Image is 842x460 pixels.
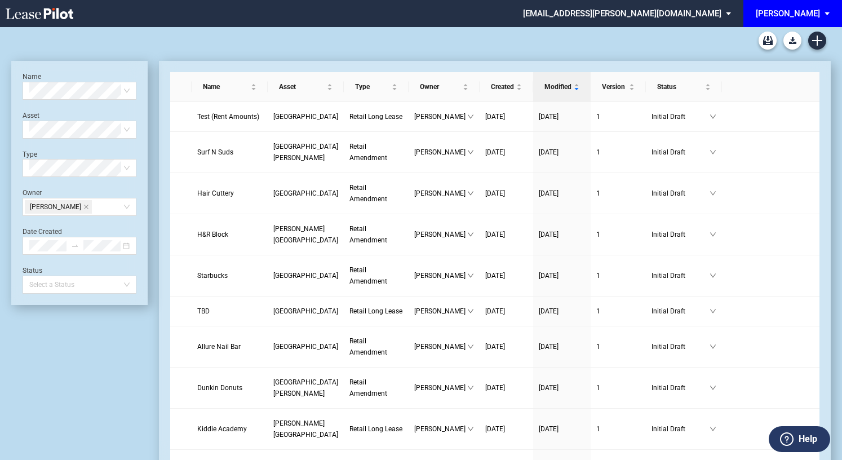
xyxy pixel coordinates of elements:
a: Retail Long Lease [349,111,403,122]
span: Hair Cuttery [197,189,234,197]
span: [DATE] [539,272,559,280]
a: [DATE] [539,382,585,393]
a: 1 [596,423,641,435]
a: Hair Cuttery [197,188,262,199]
a: [DATE] [485,270,528,281]
span: Allure Nail Bar [197,343,241,351]
span: [PERSON_NAME] [414,341,467,352]
span: [PERSON_NAME] [414,229,467,240]
th: Type [344,72,409,102]
span: [PERSON_NAME] [414,270,467,281]
a: Surf N Suds [197,147,262,158]
a: 1 [596,270,641,281]
button: Help [769,426,830,452]
span: Initial Draft [652,382,709,393]
a: [GEOGRAPHIC_DATA] [273,341,338,352]
span: [PERSON_NAME] [414,147,467,158]
span: Starbucks [197,272,228,280]
th: Modified [533,72,591,102]
span: [DATE] [539,343,559,351]
span: Asset [279,81,325,92]
md-menu: Download Blank Form List [780,32,805,50]
span: [PERSON_NAME] [414,188,467,199]
span: Retail Long Lease [349,425,402,433]
span: down [467,149,474,156]
a: [DATE] [485,382,528,393]
span: Neelsville Village Center [273,272,338,280]
a: 1 [596,341,641,352]
span: Name [203,81,249,92]
span: 1 [596,231,600,238]
span: Initial Draft [652,270,709,281]
span: 1 [596,148,600,156]
a: Archive [759,32,777,50]
span: Initial Draft [652,229,709,240]
span: 1 [596,189,600,197]
span: Retail Amendment [349,266,387,285]
a: [GEOGRAPHIC_DATA][PERSON_NAME] [273,377,338,399]
span: Van Dorn Plaza [273,419,338,439]
span: down [467,231,474,238]
span: [DATE] [539,425,559,433]
span: down [710,426,716,432]
a: [DATE] [485,341,528,352]
span: Test (Rent Amounts) [197,113,259,121]
span: [DATE] [485,231,505,238]
a: [DATE] [485,111,528,122]
a: Retail Amendment [349,141,403,163]
span: down [710,190,716,197]
span: Van Dorn Plaza [273,225,338,244]
span: [DATE] [539,189,559,197]
label: Owner [23,189,42,197]
span: 1 [596,425,600,433]
span: Version [602,81,627,92]
a: Retail Amendment [349,182,403,205]
a: [GEOGRAPHIC_DATA][PERSON_NAME] [273,141,338,163]
span: [DATE] [485,189,505,197]
span: [DATE] [539,148,559,156]
span: Initial Draft [652,111,709,122]
span: [DATE] [485,272,505,280]
span: Initial Draft [652,147,709,158]
span: swap-right [71,242,79,250]
label: Type [23,151,37,158]
span: Type [355,81,389,92]
span: [DATE] [539,384,559,392]
a: [PERSON_NAME][GEOGRAPHIC_DATA] [273,418,338,440]
span: Hunters Woods Village Center [273,143,338,162]
th: Owner [409,72,480,102]
span: [PERSON_NAME] [414,382,467,393]
span: Burtonsville Crossing [273,343,338,351]
a: Retail Long Lease [349,306,403,317]
a: [DATE] [485,423,528,435]
label: Status [23,267,42,275]
span: [DATE] [539,231,559,238]
span: 1 [596,384,600,392]
a: [DATE] [539,341,585,352]
a: [DATE] [485,306,528,317]
span: [PERSON_NAME] [414,423,467,435]
a: 1 [596,382,641,393]
span: close [83,204,89,210]
span: 1 [596,272,600,280]
span: to [71,242,79,250]
span: down [467,308,474,315]
a: 1 [596,188,641,199]
a: [DATE] [485,147,528,158]
label: Help [799,432,817,446]
span: [PERSON_NAME] [414,111,467,122]
span: Retail Long Lease [349,307,402,315]
span: Kiddie Academy [197,425,247,433]
a: H&R Block [197,229,262,240]
div: [PERSON_NAME] [756,8,820,19]
a: [GEOGRAPHIC_DATA] [273,188,338,199]
span: H&R Block [197,231,228,238]
span: [DATE] [485,425,505,433]
a: Retail Amendment [349,264,403,287]
a: 1 [596,147,641,158]
a: Retail Amendment [349,223,403,246]
a: [DATE] [485,188,528,199]
span: 1 [596,307,600,315]
label: Name [23,73,41,81]
span: [DATE] [539,307,559,315]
